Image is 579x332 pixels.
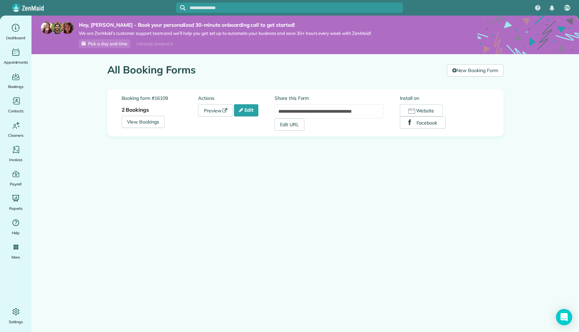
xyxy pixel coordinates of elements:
[3,169,29,187] a: Payroll
[275,118,304,131] a: Edit URL
[180,5,186,10] svg: Focus search
[107,64,442,75] h1: All Booking Forms
[176,5,186,10] button: Focus search
[8,108,23,114] span: Contacts
[3,71,29,90] a: Bookings
[41,22,53,34] img: maria-72a9807cf96188c08ef61303f053569d2e2a8a1cde33d635c8a3ac13582a053d.jpg
[556,309,572,325] div: Open Intercom Messenger
[132,40,177,48] div: I already booked it
[564,5,570,10] span: DV
[79,22,371,28] strong: Hey, [PERSON_NAME] - Book your personalized 30-minute onboarding call to get started!
[3,95,29,114] a: Contacts
[12,254,20,261] span: More
[9,205,23,212] span: Reports
[79,39,130,48] a: Pick a day and time
[234,104,258,116] a: Edit
[447,64,503,76] a: New Booking Form
[400,104,443,116] button: Website
[79,30,371,36] span: We are ZenMaid’s customer support team and we’ll help you get set up to automate your business an...
[400,116,446,129] button: Facebook
[3,144,29,163] a: Invoices
[9,318,23,325] span: Settings
[3,47,29,66] a: Appointments
[198,95,275,102] label: Actions
[12,229,20,236] span: Help
[8,83,24,90] span: Bookings
[545,1,559,16] div: Notifications
[122,116,165,128] a: View Bookings
[6,35,25,41] span: Dashboard
[275,95,384,102] label: Share this Form
[3,217,29,236] a: Help
[3,193,29,212] a: Reports
[61,22,73,34] img: michelle-19f622bdf1676172e81f8f8fba1fb50e276960ebfe0243fe18214015130c80e4.jpg
[4,59,28,66] span: Appointments
[8,132,23,139] span: Cleaners
[198,104,233,116] a: Preview
[51,22,63,34] img: jorge-587dff0eeaa6aab1f244e6dc62b8924c3b6ad411094392a53c71c6c4a576187d.jpg
[9,156,23,163] span: Invoices
[10,181,22,187] span: Payroll
[122,106,149,113] strong: 2 Bookings
[3,306,29,325] a: Settings
[122,95,198,102] label: Booking form #16109
[3,120,29,139] a: Cleaners
[400,95,489,102] label: Install on
[3,22,29,41] a: Dashboard
[88,41,127,46] span: Pick a day and time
